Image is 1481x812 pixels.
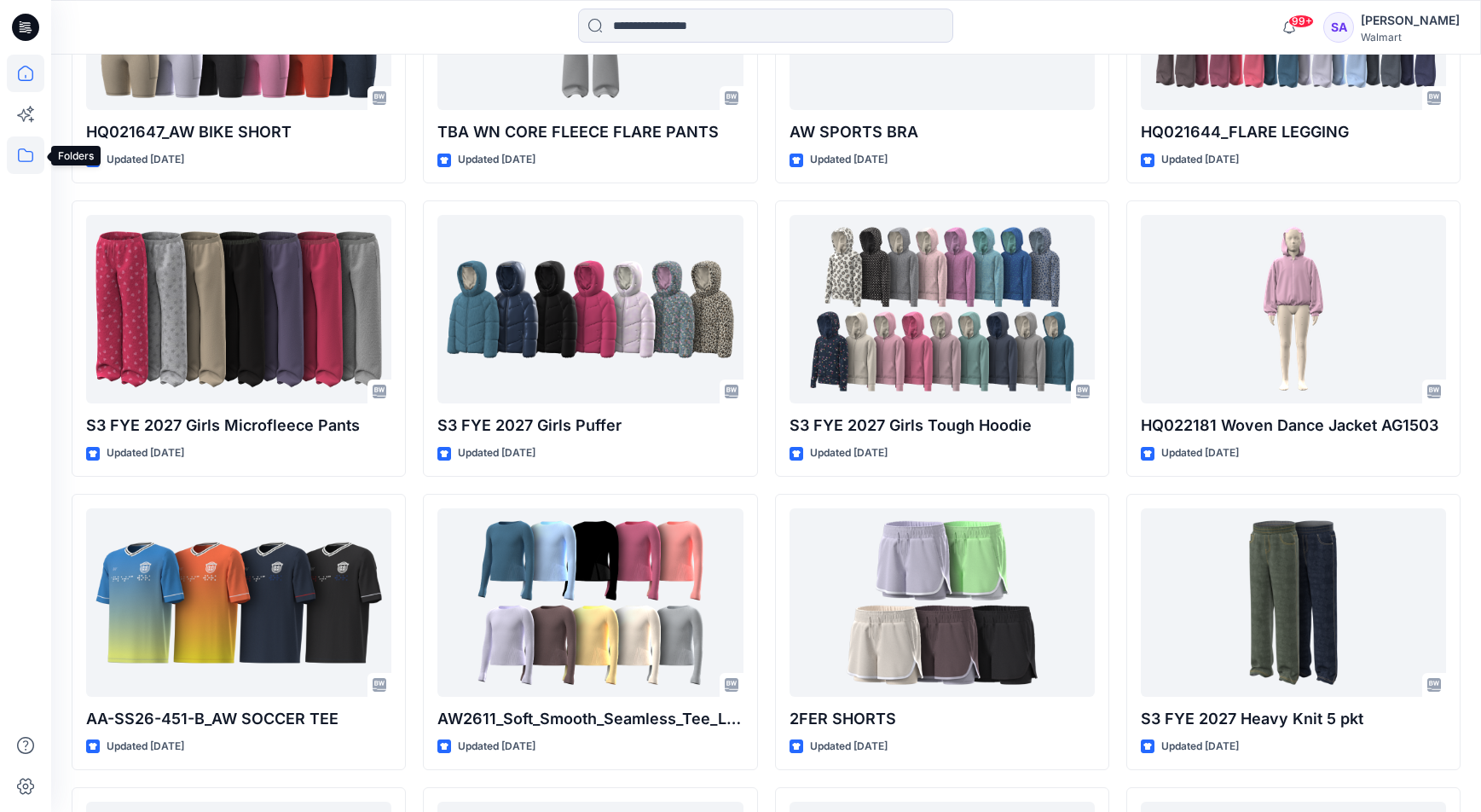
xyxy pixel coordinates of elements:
p: Updated [DATE] [458,444,535,462]
span: 99+ [1288,14,1314,28]
p: HQ021644_FLARE LEGGING [1141,120,1446,144]
div: Walmart [1361,31,1460,43]
p: Updated [DATE] [458,738,535,756]
p: Updated [DATE] [1161,151,1239,169]
p: AW2611_Soft_Smooth_Seamless_Tee_LS S3 [437,707,743,731]
p: S3 FYE 2027 Heavy Knit 5 pkt [1141,707,1446,731]
p: S3 FYE 2027 Girls Puffer [437,414,743,438]
p: Updated [DATE] [1161,444,1239,462]
p: Updated [DATE] [810,738,888,756]
p: S3 FYE 2027 Girls Microfleece Pants [86,414,391,438]
p: TBA WN CORE FLEECE FLARE PANTS [437,120,743,144]
a: S3 FYE 2027 Girls Microfleece Pants [86,215,391,403]
p: Updated [DATE] [107,738,184,756]
p: AA-SS26-451-B_AW SOCCER TEE [86,707,391,731]
a: HQ022181 Woven Dance Jacket AG1503 [1141,215,1446,403]
p: Updated [DATE] [458,151,535,169]
p: HQ022181 Woven Dance Jacket AG1503 [1141,414,1446,438]
p: Updated [DATE] [810,444,888,462]
a: AA-SS26-451-B_AW SOCCER TEE [86,508,391,697]
a: 2FER SHORTS [790,508,1095,697]
p: S3 FYE 2027 Girls Tough Hoodie [790,414,1095,438]
a: AW2611_Soft_Smooth_Seamless_Tee_LS S3 [437,508,743,697]
p: Updated [DATE] [810,151,888,169]
a: S3 FYE 2027 Heavy Knit 5 pkt [1141,508,1446,697]
a: S3 FYE 2027 Girls Tough Hoodie [790,215,1095,403]
p: 2FER SHORTS [790,707,1095,731]
p: AW SPORTS BRA [790,120,1095,144]
div: [PERSON_NAME] [1361,10,1460,31]
p: Updated [DATE] [107,151,184,169]
p: Updated [DATE] [1161,738,1239,756]
a: S3 FYE 2027 Girls Puffer [437,215,743,403]
p: Updated [DATE] [107,444,184,462]
p: HQ021647_AW BIKE SHORT [86,120,391,144]
div: SA [1323,12,1354,43]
